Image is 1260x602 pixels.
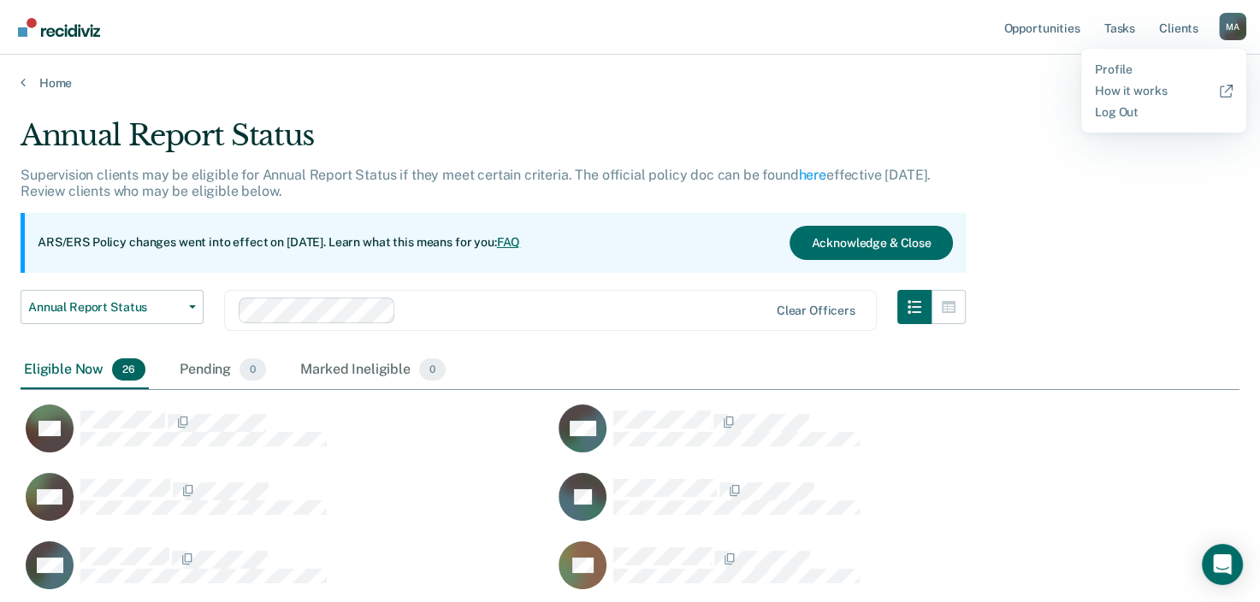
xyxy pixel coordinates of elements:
[297,351,449,389] div: Marked Ineligible0
[1202,544,1243,585] div: Open Intercom Messenger
[240,358,266,381] span: 0
[777,304,855,318] div: Clear officers
[21,75,1239,91] a: Home
[18,18,100,37] img: Recidiviz
[1219,13,1246,40] div: M A
[38,234,520,251] p: ARS/ERS Policy changes went into effect on [DATE]. Learn what this means for you:
[1219,13,1246,40] button: Profile dropdown button
[28,300,182,315] span: Annual Report Status
[21,472,553,540] div: CaseloadOpportunityCell-03650152
[553,472,1086,540] div: CaseloadOpportunityCell-04001920
[112,358,145,381] span: 26
[1095,105,1233,120] a: Log Out
[21,167,931,199] p: Supervision clients may be eligible for Annual Report Status if they meet certain criteria. The o...
[799,167,826,183] a: here
[419,358,446,381] span: 0
[1095,84,1233,98] a: How it works
[553,404,1086,472] div: CaseloadOpportunityCell-02318640
[21,351,149,389] div: Eligible Now26
[1095,62,1233,77] a: Profile
[21,118,966,167] div: Annual Report Status
[21,290,204,324] button: Annual Report Status
[21,404,553,472] div: CaseloadOpportunityCell-05338242
[497,235,521,249] a: FAQ
[176,351,269,389] div: Pending0
[790,226,952,260] button: Acknowledge & Close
